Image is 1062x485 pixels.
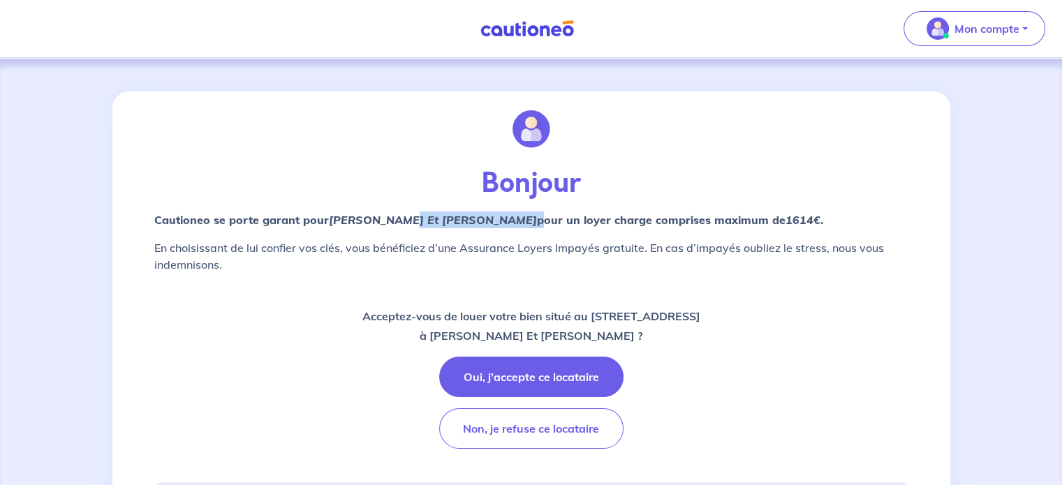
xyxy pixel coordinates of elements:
[329,213,537,227] em: [PERSON_NAME] Et [PERSON_NAME]
[154,213,823,227] strong: Cautioneo se porte garant pour pour un loyer charge comprises maximum de .
[475,20,580,38] img: Cautioneo
[362,306,700,345] p: Acceptez-vous de louer votre bien situé au [STREET_ADDRESS] à [PERSON_NAME] Et [PERSON_NAME] ?
[154,239,908,273] p: En choisissant de lui confier vos clés, vous bénéficiez d’une Assurance Loyers Impayés gratuite. ...
[954,20,1019,37] p: Mon compte
[154,167,908,200] p: Bonjour
[927,17,949,40] img: illu_account_valid_menu.svg
[904,11,1045,46] button: illu_account_valid_menu.svgMon compte
[439,357,624,397] button: Oui, j'accepte ce locataire
[512,110,550,148] img: illu_account.svg
[786,213,820,227] em: 1614€
[439,408,624,449] button: Non, je refuse ce locataire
